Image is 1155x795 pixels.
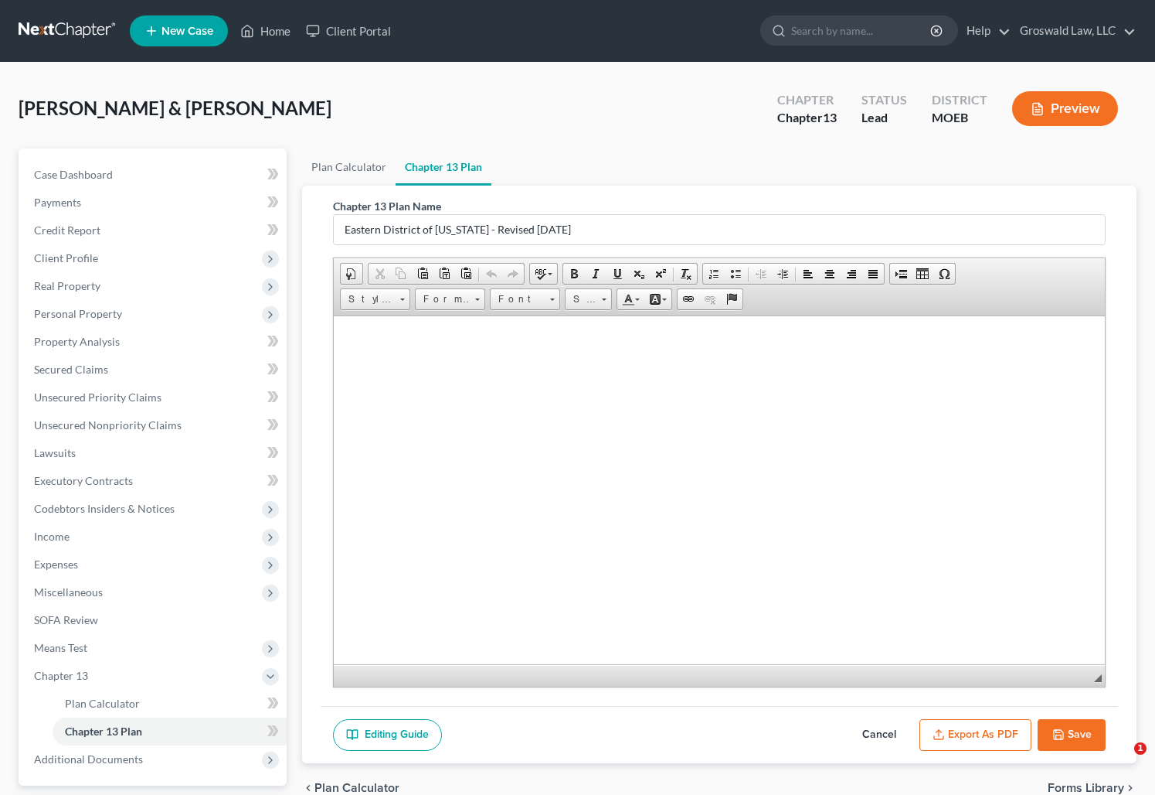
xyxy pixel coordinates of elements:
[34,558,78,571] span: Expenses
[797,264,819,284] a: Align Left
[932,109,987,127] div: MOEB
[628,264,650,284] a: Subscript
[22,356,287,384] a: Secured Claims
[565,288,612,310] a: Size
[22,217,287,244] a: Credit Report
[650,264,671,284] a: Superscript
[678,289,699,309] a: Link
[333,198,441,214] label: Chapter 13 Plan Name
[334,215,1105,244] input: Enter name...
[416,289,470,309] span: Format
[1048,782,1124,794] span: Forms Library
[1038,719,1106,752] button: Save
[1102,742,1140,780] iframe: Intercom live chat
[34,196,81,209] span: Payments
[298,17,399,45] a: Client Portal
[1134,742,1147,755] span: 1
[862,264,884,284] a: Justify
[502,264,524,284] a: Redo
[699,289,721,309] a: Unlink
[34,613,98,626] span: SOFA Review
[34,446,76,459] span: Lawsuits
[566,289,596,309] span: Size
[34,585,103,599] span: Miscellaneous
[53,690,287,718] a: Plan Calculator
[617,289,644,309] a: Text Color
[34,641,87,654] span: Means Test
[777,109,837,127] div: Chapter
[777,91,837,109] div: Chapter
[22,328,287,356] a: Property Analysis
[22,384,287,411] a: Unsecured Priority Claims
[721,289,742,309] a: Anchor
[53,718,287,746] a: Chapter 13 Plan
[302,148,396,186] a: Plan Calculator
[932,91,987,109] div: District
[34,335,120,348] span: Property Analysis
[333,719,442,752] a: Editing Guide
[22,411,287,439] a: Unsecured Nonpriority Claims
[1094,674,1102,682] span: Resize
[933,264,955,284] a: Insert Special Character
[34,363,108,376] span: Secured Claims
[1048,782,1136,794] button: Forms Library chevron_right
[725,264,746,284] a: Insert/Remove Bulleted List
[22,189,287,217] a: Payments
[34,223,100,237] span: Credit Report
[791,16,932,45] input: Search by name...
[341,264,362,284] a: Document Properties
[675,264,697,284] a: Remove Format
[65,697,140,710] span: Plan Calculator
[412,264,433,284] a: Paste
[772,264,793,284] a: Increase Indent
[841,264,862,284] a: Align Right
[433,264,455,284] a: Paste as plain text
[396,148,491,186] a: Chapter 13 Plan
[34,251,98,264] span: Client Profile
[341,289,395,309] span: Styles
[19,97,331,119] span: [PERSON_NAME] & [PERSON_NAME]
[34,530,70,543] span: Income
[861,109,907,127] div: Lead
[22,161,287,189] a: Case Dashboard
[233,17,298,45] a: Home
[455,264,477,284] a: Paste from Word
[390,264,412,284] a: Copy
[481,264,502,284] a: Undo
[563,264,585,284] a: Bold
[1124,782,1136,794] i: chevron_right
[861,91,907,109] div: Status
[34,418,182,432] span: Unsecured Nonpriority Claims
[912,264,933,284] a: Table
[302,782,314,794] i: chevron_left
[34,391,161,404] span: Unsecured Priority Claims
[22,606,287,634] a: SOFA Review
[606,264,628,284] a: Underline
[34,752,143,766] span: Additional Documents
[1012,91,1118,126] button: Preview
[1012,17,1136,45] a: Groswald Law, LLC
[34,307,122,320] span: Personal Property
[34,669,88,682] span: Chapter 13
[491,289,545,309] span: Font
[845,719,913,752] button: Cancel
[919,719,1031,752] button: Export as PDF
[703,264,725,284] a: Insert/Remove Numbered List
[530,264,557,284] a: Spell Checker
[34,502,175,515] span: Codebtors Insiders & Notices
[65,725,142,738] span: Chapter 13 Plan
[34,168,113,181] span: Case Dashboard
[819,264,841,284] a: Center
[340,288,410,310] a: Styles
[490,288,560,310] a: Font
[22,439,287,467] a: Lawsuits
[22,467,287,495] a: Executory Contracts
[302,782,399,794] button: chevron_left Plan Calculator
[334,316,1105,664] iframe: Rich Text Editor, document-ckeditor
[644,289,671,309] a: Background Color
[750,264,772,284] a: Decrease Indent
[585,264,606,284] a: Italic
[823,110,837,125] span: 13
[34,279,100,292] span: Real Property
[161,26,213,37] span: New Case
